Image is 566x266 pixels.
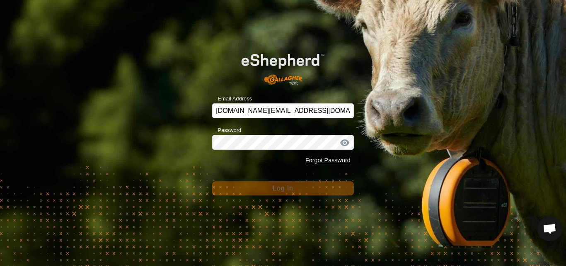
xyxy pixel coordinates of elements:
[273,185,293,192] span: Log In
[305,157,351,164] a: Forgot Password
[212,95,252,103] label: Email Address
[226,42,339,90] img: E-shepherd Logo
[212,103,354,118] input: Email Address
[212,181,354,195] button: Log In
[212,126,241,134] label: Password
[537,216,562,241] div: Open chat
